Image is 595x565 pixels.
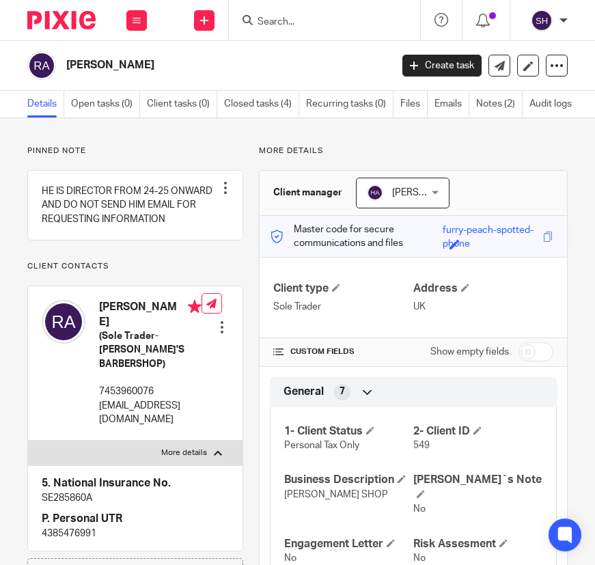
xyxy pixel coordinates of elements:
[430,345,509,359] label: Show empty fields
[413,424,542,439] h4: 2- Client ID
[42,300,85,344] img: svg%3E
[71,91,140,118] a: Open tasks (0)
[402,55,482,77] a: Create task
[284,473,413,487] h4: Business Description
[273,346,413,357] h4: CUSTOM FIELDS
[413,473,542,502] h4: [PERSON_NAME]`s Note
[161,447,207,458] p: More details
[413,553,426,563] span: No
[531,10,553,31] img: svg%3E
[413,537,542,551] h4: Risk Assesment
[27,146,243,156] p: Pinned note
[284,441,359,450] span: Personal Tax Only
[42,476,229,491] h4: 5. National Insurance No.
[284,553,296,563] span: No
[273,300,413,314] p: Sole Trader
[27,51,56,80] img: svg%3E
[270,223,443,251] p: Master code for secure communications and files
[27,261,243,272] p: Client contacts
[99,300,202,329] h4: [PERSON_NAME]
[99,329,202,371] h5: (Sole Trader-[PERSON_NAME]'S BARBERSHOP)
[284,490,388,499] span: [PERSON_NAME] SHOP
[283,385,324,399] span: General
[413,504,426,514] span: No
[284,424,413,439] h4: 1- Client Status
[42,527,229,540] p: 4385476991
[340,385,345,398] span: 7
[99,399,202,427] p: [EMAIL_ADDRESS][DOMAIN_NAME]
[413,300,553,314] p: UK
[259,146,568,156] p: More details
[27,11,96,29] img: Pixie
[188,300,202,314] i: Primary
[66,58,319,72] h2: [PERSON_NAME]
[273,281,413,296] h4: Client type
[99,385,202,398] p: 7453960076
[434,91,469,118] a: Emails
[42,512,229,526] h4: P. Personal UTR
[224,91,299,118] a: Closed tasks (4)
[147,91,217,118] a: Client tasks (0)
[273,186,342,199] h3: Client manager
[367,184,383,201] img: svg%3E
[256,16,379,29] input: Search
[400,91,428,118] a: Files
[284,537,413,551] h4: Engagement Letter
[42,491,229,505] p: SE285860A
[413,281,553,296] h4: Address
[27,91,64,118] a: Details
[443,223,540,239] div: furry-peach-spotted-phone
[306,91,393,118] a: Recurring tasks (0)
[392,188,467,197] span: [PERSON_NAME]
[476,91,523,118] a: Notes (2)
[413,441,430,450] span: 549
[529,91,579,118] a: Audit logs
